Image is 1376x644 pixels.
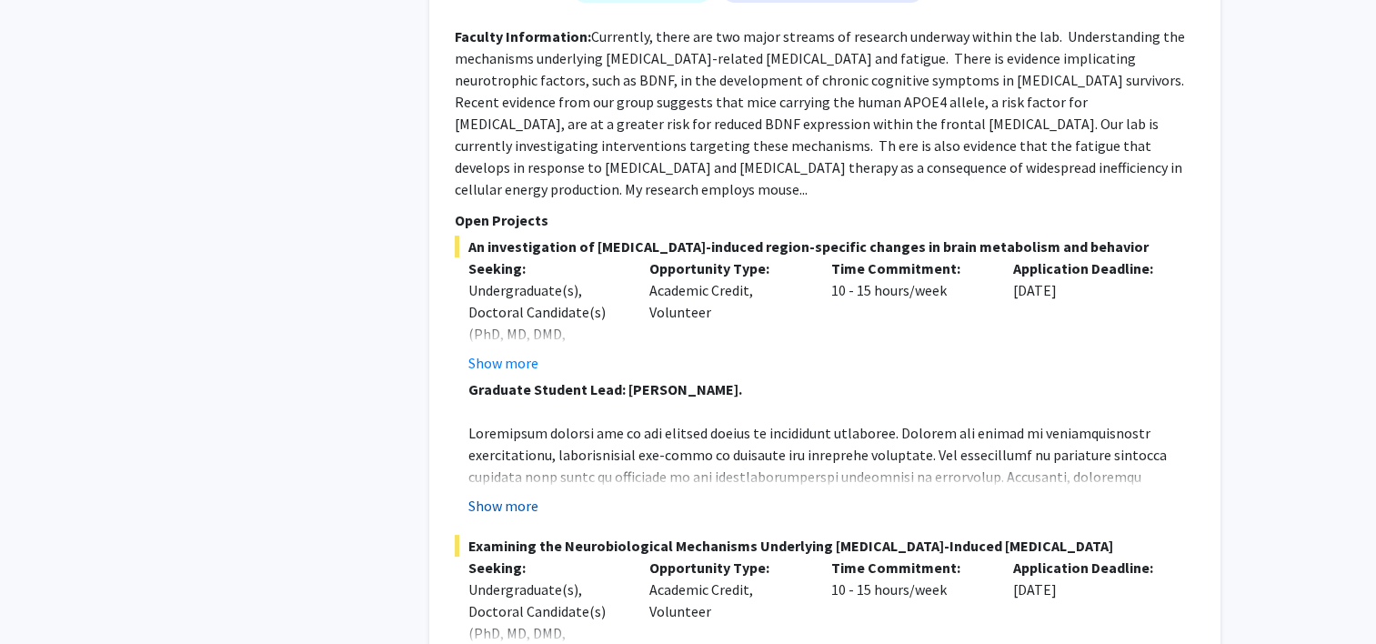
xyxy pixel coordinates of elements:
[831,257,986,279] p: Time Commitment:
[455,209,1195,231] p: Open Projects
[468,557,623,579] p: Seeking:
[649,557,804,579] p: Opportunity Type:
[455,27,1185,198] fg-read-more: Currently, there are two major streams of research underway within the lab. Understanding the mec...
[14,562,77,630] iframe: Chat
[831,557,986,579] p: Time Commitment:
[468,495,538,517] button: Show more
[455,27,591,45] b: Faculty Information:
[1013,557,1168,579] p: Application Deadline:
[818,257,999,374] div: 10 - 15 hours/week
[468,279,623,367] div: Undergraduate(s), Doctoral Candidate(s) (PhD, MD, DMD, PharmD, etc.), Faculty
[455,535,1195,557] span: Examining the Neurobiological Mechanisms Underlying [MEDICAL_DATA]-Induced [MEDICAL_DATA]
[636,257,818,374] div: Academic Credit, Volunteer
[999,257,1181,374] div: [DATE]
[468,380,742,398] strong: Graduate Student Lead: [PERSON_NAME].
[455,236,1195,257] span: An investigation of [MEDICAL_DATA]-induced region-specific changes in brain metabolism and behavior
[1013,257,1168,279] p: Application Deadline:
[468,352,538,374] button: Show more
[468,257,623,279] p: Seeking:
[649,257,804,279] p: Opportunity Type:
